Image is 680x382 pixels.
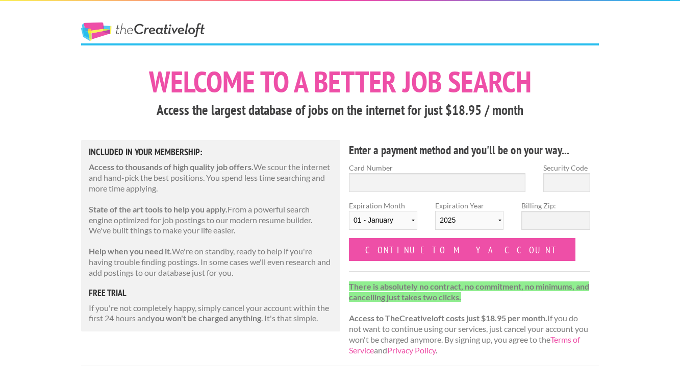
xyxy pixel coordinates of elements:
h5: Included in Your Membership: [89,148,333,157]
select: Expiration Month [349,211,417,230]
strong: Access to thousands of high quality job offers. [89,162,254,172]
h5: free trial [89,289,333,298]
a: The Creative Loft [81,22,205,41]
input: Continue to my account [349,238,575,261]
strong: There is absolutely no contract, no commitment, no minimums, and cancelling just takes two clicks. [349,281,589,302]
strong: Access to TheCreativeloft costs just $18.95 per month. [349,313,547,323]
strong: State of the art tools to help you apply. [89,204,228,214]
p: From a powerful search engine optimized for job postings to our modern resume builder. We've buil... [89,204,333,236]
strong: Help when you need it. [89,246,172,256]
p: If you do not want to continue using our services, just cancel your account you won't be charged ... [349,281,590,356]
p: We're on standby, ready to help if you're having trouble finding postings. In some cases we'll ev... [89,246,333,278]
a: Terms of Service [349,335,580,355]
h1: Welcome to a better job search [81,67,599,97]
p: If you're not completely happy, simply cancel your account within the first 24 hours and . It's t... [89,303,333,324]
a: Privacy Policy [387,345,436,355]
p: We scour the internet and hand-pick the best positions. You spend less time searching and more ti... [89,162,333,194]
label: Billing Zip: [521,200,590,211]
label: Security Code [543,162,590,173]
h4: Enter a payment method and you'll be on your way... [349,142,590,158]
label: Card Number [349,162,525,173]
label: Expiration Month [349,200,417,238]
select: Expiration Year [435,211,503,230]
label: Expiration Year [435,200,503,238]
strong: you won't be charged anything [150,313,261,323]
h3: Access the largest database of jobs on the internet for just $18.95 / month [81,101,599,120]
